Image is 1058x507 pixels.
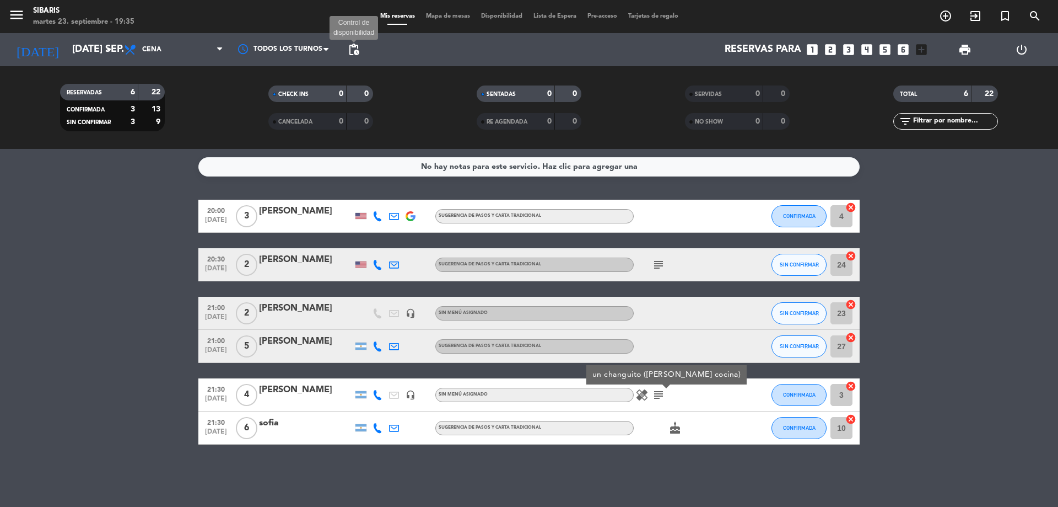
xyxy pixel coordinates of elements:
div: No hay notas para este servicio. Haz clic para agregar una [421,161,638,173]
span: RESERVADAS [67,90,102,95]
span: Tarjetas de regalo [623,13,684,19]
strong: 6 [131,88,135,96]
strong: 3 [131,118,135,126]
span: Pre-acceso [582,13,623,19]
span: RE AGENDADA [487,119,527,125]
i: looks_two [823,42,838,57]
span: pending_actions [347,43,360,56]
i: cancel [845,250,856,261]
button: SIN CONFIRMAR [771,254,827,276]
span: sugerencia de pasos y carta tradicional [439,425,541,430]
strong: 9 [156,118,163,126]
i: add_circle_outline [939,9,952,23]
span: [DATE] [202,216,230,229]
span: [DATE] [202,313,230,326]
strong: 13 [152,105,163,113]
button: CONFIRMADA [771,205,827,227]
span: TOTAL [900,92,917,97]
i: looks_6 [896,42,910,57]
i: [DATE] [8,38,67,62]
strong: 22 [985,90,996,98]
span: 20:00 [202,204,230,216]
strong: 0 [339,118,343,125]
i: subject [652,258,665,271]
i: arrow_drop_down [102,43,116,56]
span: CONFIRMADA [783,213,816,219]
i: looks_4 [860,42,874,57]
i: looks_5 [878,42,892,57]
strong: 0 [781,90,787,98]
span: SENTADAS [487,92,516,97]
div: [PERSON_NAME] [259,301,353,316]
span: CONFIRMADA [67,107,105,113]
span: 20:30 [202,252,230,265]
span: sugerencia de pasos y carta tradicional [439,214,541,218]
i: cancel [845,202,856,213]
span: print [958,43,971,56]
span: SERVIDAS [695,92,722,97]
i: add_box [914,42,929,57]
div: Control de disponibilidad [330,16,378,40]
div: [PERSON_NAME] [259,334,353,349]
span: Reservas para [725,44,801,55]
span: 21:00 [202,301,230,313]
span: 5 [236,335,257,357]
span: 21:30 [202,415,230,428]
span: SIN CONFIRMAR [780,343,819,349]
span: 21:00 [202,334,230,346]
div: LOG OUT [993,33,1050,66]
span: NO SHOW [695,119,723,125]
span: 2 [236,254,257,276]
div: sofia [259,416,353,430]
i: looks_one [805,42,819,57]
i: search [1028,9,1041,23]
span: CANCELADA [278,119,312,125]
button: menu [8,7,25,27]
i: power_settings_new [1015,43,1028,56]
strong: 22 [152,88,163,96]
strong: 0 [573,90,579,98]
span: Lista de Espera [528,13,582,19]
i: looks_3 [841,42,856,57]
i: filter_list [899,115,912,128]
span: CONFIRMADA [783,392,816,398]
i: cake [668,421,682,435]
span: [DATE] [202,428,230,441]
button: SIN CONFIRMAR [771,302,827,324]
strong: 0 [755,90,760,98]
span: Sin menú asignado [439,311,488,315]
span: sugerencia de pasos y carta tradicional [439,262,541,266]
input: Filtrar por nombre... [912,115,997,127]
span: SIN CONFIRMAR [67,120,111,125]
strong: 6 [964,90,968,98]
i: headset_mic [406,308,415,318]
strong: 3 [131,105,135,113]
i: healing [635,388,649,402]
i: cancel [845,332,856,343]
strong: 0 [364,118,371,125]
strong: 0 [339,90,343,98]
span: 3 [236,205,257,227]
span: Mapa de mesas [420,13,476,19]
img: google-logo.png [406,211,415,221]
div: [PERSON_NAME] [259,383,353,397]
strong: 0 [781,118,787,125]
span: SIN CONFIRMAR [780,310,819,316]
i: turned_in_not [998,9,1012,23]
span: 21:30 [202,382,230,395]
span: Sin menú asignado [439,392,488,397]
span: sugerencia de pasos y carta tradicional [439,344,541,348]
span: 6 [236,417,257,439]
span: Mis reservas [375,13,420,19]
strong: 0 [547,118,552,125]
span: CHECK INS [278,92,309,97]
span: 4 [236,384,257,406]
span: [DATE] [202,346,230,359]
i: menu [8,7,25,23]
strong: 0 [364,90,371,98]
strong: 0 [755,118,760,125]
div: [PERSON_NAME] [259,204,353,218]
span: SIN CONFIRMAR [780,261,819,268]
div: sibaris [33,6,134,17]
span: Disponibilidad [476,13,528,19]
